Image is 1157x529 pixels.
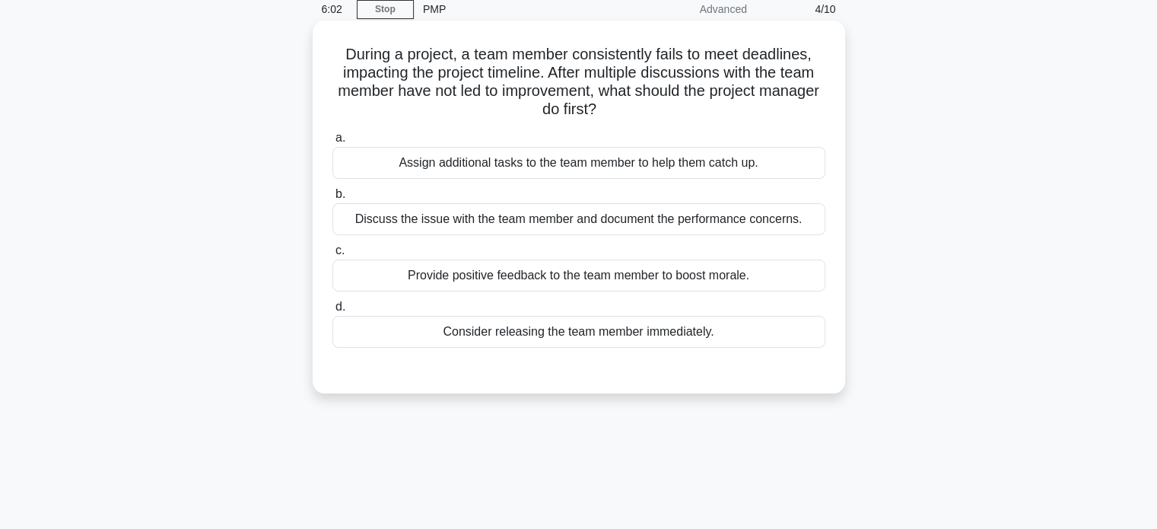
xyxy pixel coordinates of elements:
[332,203,825,235] div: Discuss the issue with the team member and document the performance concerns.
[332,316,825,348] div: Consider releasing the team member immediately.
[332,260,825,292] div: Provide positive feedback to the team member to boost morale.
[335,187,345,200] span: b.
[335,244,345,257] span: c.
[335,300,345,313] span: d.
[331,45,827,120] h5: During a project, a team member consistently fails to meet deadlines, impacting the project timel...
[332,147,825,179] div: Assign additional tasks to the team member to help them catch up.
[335,131,345,144] span: a.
